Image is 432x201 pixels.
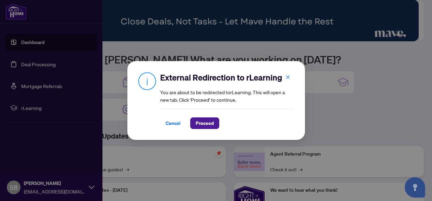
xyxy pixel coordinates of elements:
span: Cancel [166,118,181,129]
button: Open asap [405,177,425,198]
h2: External Redirection to rLearning [160,72,294,83]
span: Proceed [196,118,214,129]
div: You are about to be redirected to rLearning . This will open a new tab. Click ‘Proceed’ to continue. [160,72,294,129]
span: close [285,75,290,80]
img: Info Icon [138,72,156,90]
button: Proceed [190,117,219,129]
button: Cancel [160,117,186,129]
